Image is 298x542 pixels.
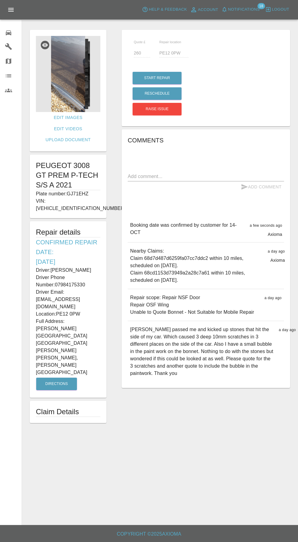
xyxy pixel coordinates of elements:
button: Help & Feedback [140,5,188,14]
span: Repair location [159,40,181,44]
h5: Repair details [36,227,100,237]
p: Driver: [PERSON_NAME] [36,267,100,274]
button: Start Repair [133,72,182,84]
h6: Confirmed Repair Date: [DATE] [36,237,100,267]
button: Directions [36,378,77,390]
a: Account [189,5,220,15]
span: Help & Feedback [149,6,187,13]
img: 591bee95-7687-41f7-8e7e-bc74e80e25af [36,36,100,112]
button: Notifications [220,5,261,14]
button: Open drawer [4,2,18,17]
button: Reschedule [133,87,182,100]
button: Logout [264,5,291,14]
span: Account [198,6,218,13]
p: Full Address: [PERSON_NAME][GEOGRAPHIC_DATA] [GEOGRAPHIC_DATA][PERSON_NAME][PERSON_NAME], [PERSON... [36,318,100,376]
span: a day ago [265,296,282,300]
p: Driver Email: [EMAIL_ADDRESS][DOMAIN_NAME] [36,288,100,310]
p: VIN: [VEHICLE_IDENTIFICATION_NUMBER] [36,198,100,212]
h1: Claim Details [36,407,100,417]
a: Edit Images [51,112,85,123]
h1: PEUGEOT 3008 GT PREM P-TECH S/S A 2021 [36,161,100,190]
p: Axioma [268,231,282,237]
p: Axioma [270,257,285,263]
h6: Copyright © 2025 Axioma [5,530,293,538]
p: [PERSON_NAME] passed me and kicked up stones that hit the side of my car. Which caused 3 deep 10m... [130,326,274,377]
p: Location: PE12 0PW [36,310,100,318]
span: a day ago [279,328,296,332]
p: Driver Phone Number: 07984175330 [36,274,100,288]
span: 18 [257,3,265,9]
h6: Comments [128,135,284,145]
span: Logout [272,6,289,13]
p: Plate number: GJ71EHZ [36,190,100,198]
p: Booking date was confirmed by customer for 14-OCT [130,222,245,236]
p: Nearby Claims: Claim 68d7d487d6259fa07cc7ddc2 within 10 miles, scheduled on [DATE]. Claim 68cd115... [130,247,263,284]
a: Edit Videos [52,123,85,135]
p: Repair scope: Repair NSF Door Repair OSF Wing Unable to Quote Bonnet - Not Suitable for Mobile Re... [130,294,254,316]
span: a few seconds ago [250,223,282,228]
span: Notifications [228,6,260,13]
button: Raise issue [133,103,182,115]
span: a day ago [268,249,285,254]
a: Upload Document [43,134,93,145]
span: Quote £ [134,40,145,44]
